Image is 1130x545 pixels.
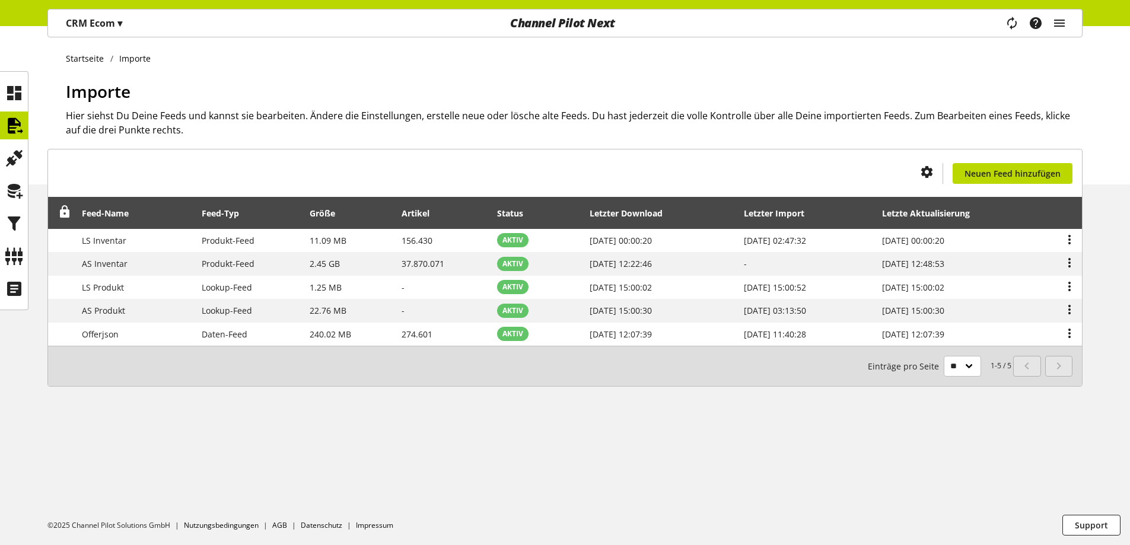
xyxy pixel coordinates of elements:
[82,305,125,316] span: AS Produkt
[202,235,254,246] span: Produkt-Feed
[744,305,806,316] span: [DATE] 03:13:50
[82,282,124,293] span: LS Produkt
[310,282,342,293] span: 1.25 MB
[202,258,254,269] span: Produkt-Feed
[402,329,432,340] span: 274.601
[402,235,432,246] span: 156.430
[202,329,247,340] span: Daten-Feed
[59,206,71,218] span: Entsperren, um Zeilen neu anzuordnen
[868,356,1011,377] small: 1-5 / 5
[66,52,110,65] a: Startseite
[66,109,1083,137] h2: Hier siehst Du Deine Feeds und kannst sie bearbeiten. Ändere die Einstellungen, erstelle neue ode...
[402,207,441,219] div: Artikel
[882,207,982,219] div: Letzte Aktualisierung
[590,329,652,340] span: [DATE] 12:07:39
[502,282,523,292] span: AKTIV
[744,207,816,219] div: Letzter Import
[590,235,652,246] span: [DATE] 00:00:20
[202,282,252,293] span: Lookup-Feed
[272,520,287,530] a: AGB
[744,329,806,340] span: [DATE] 11:40:28
[497,207,535,219] div: Status
[82,235,126,246] span: LS Inventar
[953,163,1072,184] a: Neuen Feed hinzufügen
[868,360,944,372] span: Einträge pro Seite
[502,235,523,246] span: AKTIV
[402,282,405,293] span: -
[66,80,130,103] span: Importe
[310,305,346,316] span: 22.76 MB
[502,329,523,339] span: AKTIV
[310,329,351,340] span: 240.02 MB
[301,520,342,530] a: Datenschutz
[744,282,806,293] span: [DATE] 15:00:52
[310,258,340,269] span: 2.45 GB
[502,259,523,269] span: AKTIV
[744,235,806,246] span: [DATE] 02:47:32
[402,305,405,316] span: -
[590,305,652,316] span: [DATE] 15:00:30
[47,520,184,531] li: ©2025 Channel Pilot Solutions GmbH
[882,235,944,246] span: [DATE] 00:00:20
[965,167,1061,180] span: Neuen Feed hinzufügen
[82,258,128,269] span: AS Inventar
[310,207,347,219] div: Größe
[356,520,393,530] a: Impressum
[82,329,119,340] span: Offerjson
[1062,515,1121,536] button: Support
[882,329,944,340] span: [DATE] 12:07:39
[117,17,122,30] span: ▾
[66,16,122,30] p: CRM Ecom
[882,258,944,269] span: [DATE] 12:48:53
[590,282,652,293] span: [DATE] 15:00:02
[590,258,652,269] span: [DATE] 12:22:46
[882,282,944,293] span: [DATE] 15:00:02
[82,207,141,219] div: Feed-Name
[882,305,944,316] span: [DATE] 15:00:30
[744,258,747,269] span: -
[184,520,259,530] a: Nutzungsbedingungen
[202,207,251,219] div: Feed-Typ
[202,305,252,316] span: Lookup-Feed
[1075,519,1108,531] span: Support
[55,206,71,221] div: Entsperren, um Zeilen neu anzuordnen
[402,258,444,269] span: 37.870.071
[47,9,1083,37] nav: main navigation
[502,305,523,316] span: AKTIV
[310,235,346,246] span: 11.09 MB
[590,207,674,219] div: Letzter Download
